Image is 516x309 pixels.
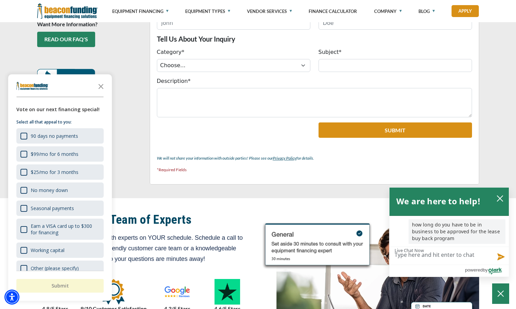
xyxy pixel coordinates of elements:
[37,69,95,91] img: READ OUR FAQ's
[201,279,254,305] a: A simple graphic featuring a dark green star on a bright green background. - open in a new tab
[465,265,509,277] a: Powered by Olark - open in a new tab
[37,233,254,264] p: We make it easy to meet with experts on YOUR schedule. Schedule a call to speak with a member our...
[16,182,104,198] div: No money down
[465,266,483,274] span: powered
[74,279,153,305] a: outlook.office365.com - open in a new tab
[37,32,95,47] a: READ OUR FAQ's - open in a new tab
[157,35,472,43] p: Tell Us About Your Inquiry
[389,216,509,247] div: chat
[396,194,481,208] h2: We are here to help!
[319,48,342,56] label: Subject*
[157,154,472,162] p: We will not share your information with outside parties! Please see our for details.
[157,17,310,30] input: John
[16,119,104,126] p: Select all that appeal to you:
[157,166,472,174] p: *Required Fields
[215,279,240,305] img: A simple graphic featuring a dark green star on a bright green background.
[31,247,64,253] div: Working capital
[262,282,479,289] a: SCHEDULE A CALL
[16,164,104,180] div: $25/mo for 3 months
[16,261,104,276] div: Other (please specify)
[4,290,19,305] div: Accessibility Menu
[319,122,472,138] button: Submit
[492,283,509,304] button: Close Chatbox
[16,201,104,216] div: Seasonal payments
[31,151,78,157] div: $99/mo for 6 months
[495,193,505,203] button: close chatbox
[31,265,79,271] div: Other (please specify)
[16,128,104,144] div: 90 days no payments
[31,223,100,236] div: Earn a VISA card up to $300 for financing
[157,48,185,56] label: Category*
[273,156,296,161] a: Privacy Policy
[37,212,254,227] h2: Meet with Our Team of Experts
[8,74,112,301] div: Survey
[16,219,104,240] div: Earn a VISA card up to $300 for financing
[16,242,104,258] div: Working capital
[389,187,509,277] div: olark chatbox
[37,21,98,27] strong: Want More Information?
[452,5,479,17] a: Apply
[31,133,78,139] div: 90 days no payments
[31,187,68,193] div: No money down
[94,79,108,93] button: Close the survey
[483,266,488,274] span: by
[16,279,104,293] button: Submit
[16,106,104,113] div: Vote on our next financing special!
[31,169,78,175] div: $25/mo for 3 months
[395,248,424,253] label: Live Chat Now
[492,249,509,265] button: Send message
[16,146,104,162] div: $99/mo for 6 months
[154,279,201,305] a: outlook.office365.com - open in a new tab
[409,219,505,244] p: how long do you have to be in business to be approved for the lease buy back program
[16,82,48,90] img: Company logo
[157,77,191,85] label: Description*
[31,205,74,211] div: Seasonal payments
[157,122,240,144] iframe: reCAPTCHA
[319,17,472,30] input: Doe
